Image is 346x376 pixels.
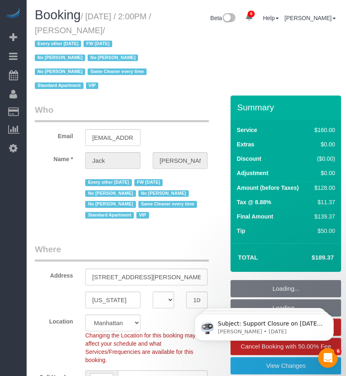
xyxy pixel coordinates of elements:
div: $160.00 [311,126,335,134]
label: Extras [237,140,254,148]
span: No [PERSON_NAME] [138,190,189,197]
span: Booking [35,8,81,22]
a: View Changes [231,357,341,374]
span: Every other [DATE] [35,41,81,47]
span: No [PERSON_NAME] [88,55,138,61]
span: VIP [86,82,99,89]
label: Email [29,129,79,140]
label: Name * [29,152,79,163]
label: Discount [237,155,261,163]
label: Tip [237,227,245,235]
span: 6 [335,348,341,355]
input: Last Name [153,152,208,169]
input: Email [85,129,140,146]
span: FW [DATE] [134,179,163,186]
div: $0.00 [311,140,335,148]
input: First Name [85,152,140,169]
span: Every other [DATE] [85,179,131,186]
span: No [PERSON_NAME] [85,190,136,197]
span: FW [DATE] [84,41,112,47]
h3: Summary [237,103,337,112]
h4: $189.37 [287,254,334,261]
span: Same Cleaner every time [138,201,197,207]
span: No [PERSON_NAME] [35,68,85,75]
div: ($0.00) [311,155,335,163]
div: $50.00 [311,227,335,235]
legend: Who [35,104,209,122]
label: Service [237,126,257,134]
div: $128.00 [311,184,335,192]
span: Standard Apartment [85,212,134,219]
div: $139.37 [311,212,335,221]
span: / [35,26,149,91]
input: City [85,292,140,308]
span: No [PERSON_NAME] [35,55,85,61]
span: Changing the Location for this booking may affect your schedule and what Services/Frequencies are... [85,332,195,363]
div: $11.37 [311,198,335,206]
legend: Where [35,243,209,262]
span: Same Cleaner every time [88,68,146,75]
small: / [DATE] / 2:00PM / [PERSON_NAME] [35,12,151,91]
a: Beta [210,15,236,21]
span: VIP [136,212,149,219]
iframe: Intercom notifications message [182,296,346,354]
label: Address [29,269,79,280]
label: Location [29,314,79,326]
a: [PERSON_NAME] [285,15,336,21]
div: $0.00 [311,169,335,177]
label: Final Amount [237,212,273,221]
span: No [PERSON_NAME] [85,201,136,207]
label: Adjustment [237,169,268,177]
label: Tax @ 8.88% [237,198,271,206]
input: Zip Code [186,292,208,308]
img: Automaid Logo [5,8,21,20]
span: 6 [248,11,255,17]
iframe: Intercom live chat [318,348,338,368]
strong: Total [238,254,258,261]
a: Help [263,15,279,21]
img: New interface [222,13,235,24]
label: Amount (before Taxes) [237,184,299,192]
a: 6 [241,8,257,26]
span: Standard Apartment [35,82,84,89]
